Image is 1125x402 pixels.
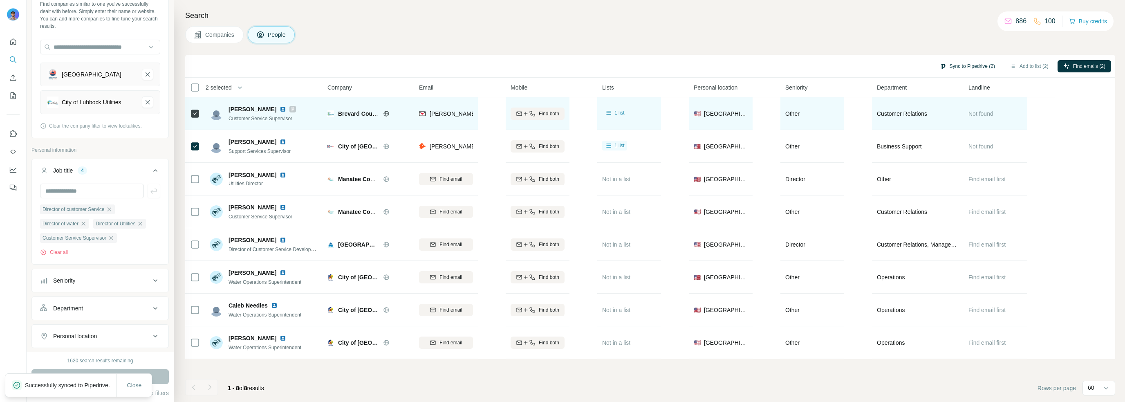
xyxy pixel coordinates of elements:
[229,105,276,113] span: [PERSON_NAME]
[206,83,232,92] span: 2 selected
[877,339,905,347] span: Operations
[229,269,276,277] span: [PERSON_NAME]
[785,209,800,215] span: Other
[210,336,223,349] img: Avatar
[229,246,322,252] span: Director of Customer Service Development
[43,234,106,242] span: Customer Service Supervisor
[511,108,565,120] button: Find both
[7,162,20,177] button: Dashboard
[7,88,20,103] button: My lists
[419,238,473,251] button: Find email
[62,98,121,106] div: City of Lubbock Utilities
[419,110,426,118] img: provider findymail logo
[968,143,993,150] span: Not found
[67,357,133,364] div: 1620 search results remaining
[96,220,135,227] span: Director of Utilities
[614,142,625,149] span: 1 list
[229,236,276,244] span: [PERSON_NAME]
[419,206,473,218] button: Find email
[280,139,286,145] img: LinkedIn logo
[439,339,462,346] span: Find email
[877,306,905,314] span: Operations
[53,276,75,285] div: Seniority
[47,69,58,80] img: Hillsborough County-logo
[704,306,748,314] span: [GEOGRAPHIC_DATA]
[210,238,223,251] img: Avatar
[602,176,630,182] span: Not in a list
[40,0,160,30] div: Find companies similar to one you've successfully dealt with before. Simply enter their name or w...
[228,385,239,391] span: 1 - 8
[229,203,276,211] span: [PERSON_NAME]
[539,274,559,281] span: Find both
[7,34,20,49] button: Quick start
[419,142,426,150] img: provider hunter logo
[704,142,748,150] span: [GEOGRAPHIC_DATA]
[53,332,97,340] div: Personal location
[62,70,121,79] div: [GEOGRAPHIC_DATA]
[877,142,922,150] span: Business Support
[511,271,565,283] button: Find both
[210,173,223,186] img: Avatar
[185,10,1115,21] h4: Search
[32,299,168,318] button: Department
[1044,16,1056,26] p: 100
[614,109,625,117] span: 1 list
[205,31,235,39] span: Companies
[694,273,701,281] span: 🇺🇸
[877,273,905,281] span: Operations
[127,381,142,389] span: Close
[968,176,1006,182] span: Find email first
[419,304,473,316] button: Find email
[1015,16,1026,26] p: 886
[877,208,927,216] span: Customer Relations
[7,52,20,67] button: Search
[229,334,276,342] span: [PERSON_NAME]
[602,274,630,281] span: Not in a list
[694,306,701,314] span: 🇺🇸
[327,143,334,150] img: Logo of City of Indianapolis
[1073,63,1105,70] span: Find emails (2)
[511,173,565,185] button: Find both
[694,208,701,216] span: 🇺🇸
[271,302,278,309] img: LinkedIn logo
[877,83,907,92] span: Department
[32,271,168,290] button: Seniority
[877,240,959,249] span: Customer Relations, Management
[694,142,701,150] span: 🇺🇸
[704,110,748,118] span: [GEOGRAPHIC_DATA]
[439,208,462,216] span: Find email
[228,385,264,391] span: results
[968,241,1006,248] span: Find email first
[229,312,301,318] span: Water Operations Superintendent
[539,110,559,117] span: Find both
[280,237,286,243] img: LinkedIn logo
[785,176,805,182] span: Director
[229,148,291,154] span: Support Services Supervisor
[704,273,748,281] span: [GEOGRAPHIC_DATA]
[785,307,800,313] span: Other
[121,378,148,393] button: Close
[327,176,334,182] img: Logo of Manatee County Government Work That Matters
[327,307,334,313] img: Logo of City of Tucson
[785,339,800,346] span: Other
[602,339,630,346] span: Not in a list
[704,175,748,183] span: [GEOGRAPHIC_DATA]
[1069,16,1107,27] button: Buy credits
[1058,60,1111,72] button: Find emails (2)
[78,167,87,174] div: 4
[338,209,469,215] span: Manatee County Government Work That Matters
[511,83,527,92] span: Mobile
[280,172,286,178] img: LinkedIn logo
[229,345,301,350] span: Water Operations Superintendent
[694,110,701,118] span: 🇺🇸
[338,142,379,150] span: City of [GEOGRAPHIC_DATA]
[785,241,805,248] span: Director
[602,241,630,248] span: Not in a list
[704,208,748,216] span: [GEOGRAPHIC_DATA]
[47,97,58,108] img: City of Lubbock Utilities-logo
[694,175,701,183] span: 🇺🇸
[968,307,1006,313] span: Find email first
[327,274,334,281] img: Logo of City of Tucson
[968,274,1006,281] span: Find email first
[7,144,20,159] button: Use Surfe API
